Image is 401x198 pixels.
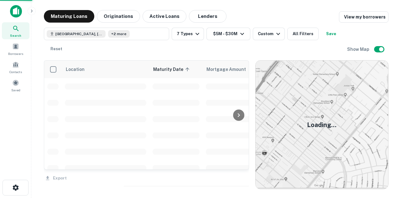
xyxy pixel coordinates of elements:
[321,28,341,40] button: Save your search to get updates of matches that match your search criteria.
[8,51,23,56] span: Borrowers
[253,28,285,40] button: Custom
[10,5,22,18] img: capitalize-icon.png
[206,28,250,40] button: $5M - $30M
[2,77,29,94] a: Saved
[149,61,203,78] th: Maturity Date
[203,61,272,78] th: Mortgage Amount
[143,10,186,23] button: Active Loans
[44,28,169,40] button: [GEOGRAPHIC_DATA], [GEOGRAPHIC_DATA], [GEOGRAPHIC_DATA]+2 more
[153,66,191,73] span: Maturity Date
[347,46,370,53] h6: Show Map
[2,22,29,39] a: Search
[46,43,66,55] button: Reset
[206,66,254,73] span: Mortgage Amount
[339,11,388,23] a: View my borrowers
[189,10,227,23] button: Lenders
[62,61,149,78] th: Location
[256,61,388,189] img: map-placeholder.webp
[287,28,319,40] button: All Filters
[111,31,127,37] span: +2 more
[97,10,140,23] button: Originations
[55,31,102,37] span: [GEOGRAPHIC_DATA], [GEOGRAPHIC_DATA], [GEOGRAPHIC_DATA]
[9,69,22,74] span: Contacts
[65,66,85,73] span: Location
[307,120,336,130] h5: Loading...
[11,88,20,93] span: Saved
[258,30,282,38] div: Custom
[2,59,29,76] a: Contacts
[10,33,21,38] span: Search
[44,10,94,23] button: Maturing Loans
[2,40,29,57] a: Borrowers
[172,28,204,40] button: 7 Types
[370,128,401,158] iframe: Chat Widget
